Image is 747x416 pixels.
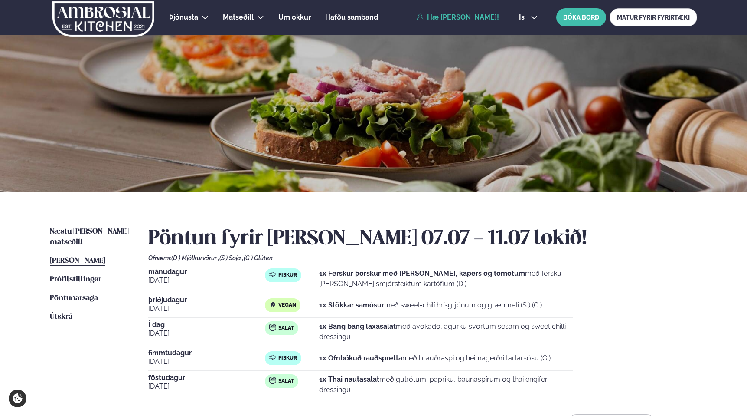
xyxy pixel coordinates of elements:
[269,354,276,361] img: fish.svg
[269,271,276,278] img: fish.svg
[278,378,294,385] span: Salat
[171,254,219,261] span: (D ) Mjólkurvörur ,
[148,304,265,314] span: [DATE]
[148,381,265,392] span: [DATE]
[50,313,72,320] span: Útskrá
[50,293,98,304] a: Pöntunarsaga
[325,12,378,23] a: Hafðu samband
[9,390,26,407] a: Cookie settings
[610,8,697,26] a: MATUR FYRIR FYRIRTÆKI
[148,254,697,261] div: Ofnæmi:
[325,13,378,21] span: Hafðu samband
[50,276,101,283] span: Prófílstillingar
[278,302,296,309] span: Vegan
[269,324,276,331] img: salad.svg
[169,13,198,21] span: Þjónusta
[148,321,265,328] span: Í dag
[417,13,499,21] a: Hæ [PERSON_NAME]!
[269,377,276,384] img: salad.svg
[169,12,198,23] a: Þjónusta
[319,268,573,289] p: með fersku [PERSON_NAME] smjörsteiktum kartöflum (D )
[148,297,265,304] span: þriðjudagur
[319,322,396,330] strong: 1x Bang bang laxasalat
[219,254,244,261] span: (S ) Soja ,
[278,325,294,332] span: Salat
[148,374,265,381] span: föstudagur
[278,12,311,23] a: Um okkur
[319,321,573,342] p: með avókadó, agúrku svörtum sesam og sweet chilli dressingu
[52,1,155,37] img: logo
[319,301,384,309] strong: 1x Stökkar samósur
[319,375,379,383] strong: 1x Thai nautasalat
[50,228,129,246] span: Næstu [PERSON_NAME] matseðill
[50,294,98,302] span: Pöntunarsaga
[319,354,402,362] strong: 1x Ofnbökuð rauðspretta
[269,301,276,308] img: Vegan.svg
[278,13,311,21] span: Um okkur
[50,274,101,285] a: Prófílstillingar
[512,14,545,21] button: is
[148,275,265,286] span: [DATE]
[50,227,131,248] a: Næstu [PERSON_NAME] matseðill
[244,254,273,261] span: (G ) Glúten
[50,312,72,322] a: Útskrá
[50,256,105,266] a: [PERSON_NAME]
[319,353,551,363] p: með brauðraspi og heimagerðri tartarsósu (G )
[519,14,527,21] span: is
[148,357,265,367] span: [DATE]
[148,350,265,357] span: fimmtudagur
[148,227,697,251] h2: Pöntun fyrir [PERSON_NAME] 07.07 - 11.07 lokið!
[50,257,105,264] span: [PERSON_NAME]
[278,272,297,279] span: Fiskur
[319,374,573,395] p: með gulrótum, papriku, baunaspírum og thai engifer dressingu
[148,268,265,275] span: mánudagur
[319,300,542,310] p: með sweet-chilí hrísgrjónum og grænmeti (S ) (G )
[278,355,297,362] span: Fiskur
[223,13,254,21] span: Matseðill
[319,269,525,277] strong: 1x Ferskur þorskur með [PERSON_NAME], kapers og tómötum
[148,328,265,339] span: [DATE]
[223,12,254,23] a: Matseðill
[556,8,606,26] button: BÓKA BORÐ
